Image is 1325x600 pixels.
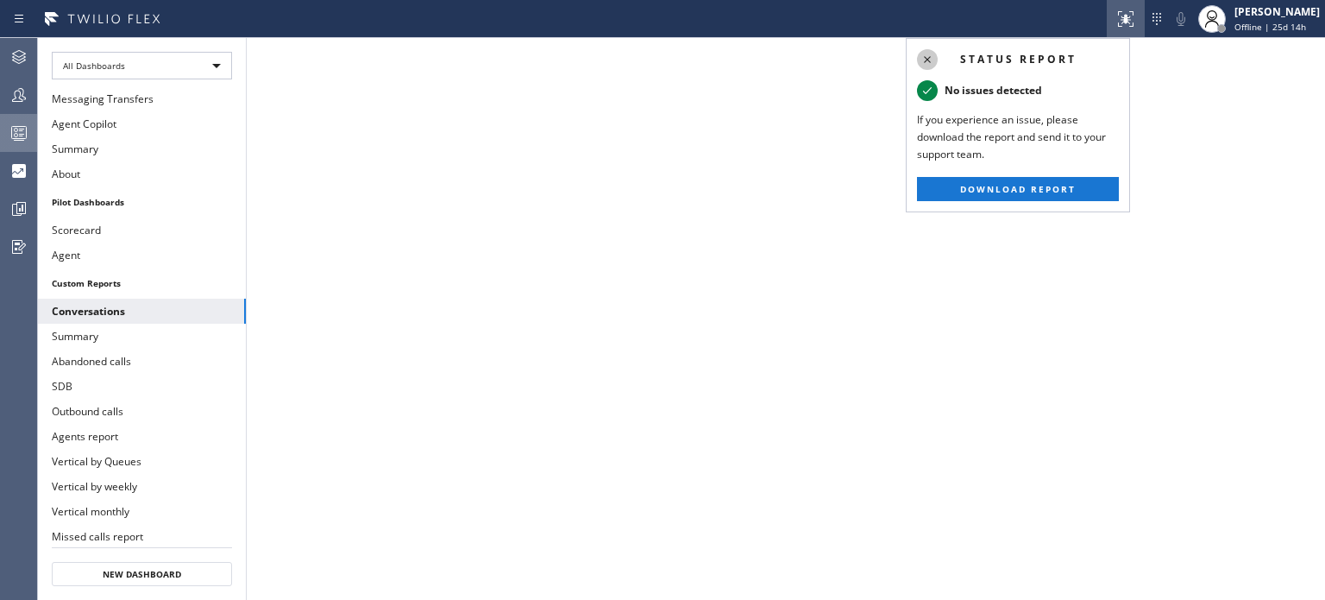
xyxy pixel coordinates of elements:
[38,218,246,243] button: Scorecard
[38,136,246,161] button: Summary
[38,243,246,268] button: Agent
[38,111,246,136] button: Agent Copilot
[1169,7,1193,31] button: Mute
[38,272,246,294] li: Custom Reports
[1234,4,1320,19] div: [PERSON_NAME]
[38,374,246,399] button: SDB
[38,399,246,424] button: Outbound calls
[38,349,246,374] button: Abandoned calls
[38,86,246,111] button: Messaging Transfers
[1234,21,1306,33] span: Offline | 25d 14h
[52,562,232,586] button: New Dashboard
[38,474,246,499] button: Vertical by weekly
[38,424,246,449] button: Agents report
[52,52,232,79] div: All Dashboards
[247,38,1325,600] iframe: dashboard_837215d16f84
[38,191,246,213] li: Pilot Dashboards
[38,499,246,524] button: Vertical monthly
[38,524,246,549] button: Missed calls report
[38,299,246,324] button: Conversations
[38,324,246,349] button: Summary
[38,161,246,186] button: About
[38,449,246,474] button: Vertical by Queues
